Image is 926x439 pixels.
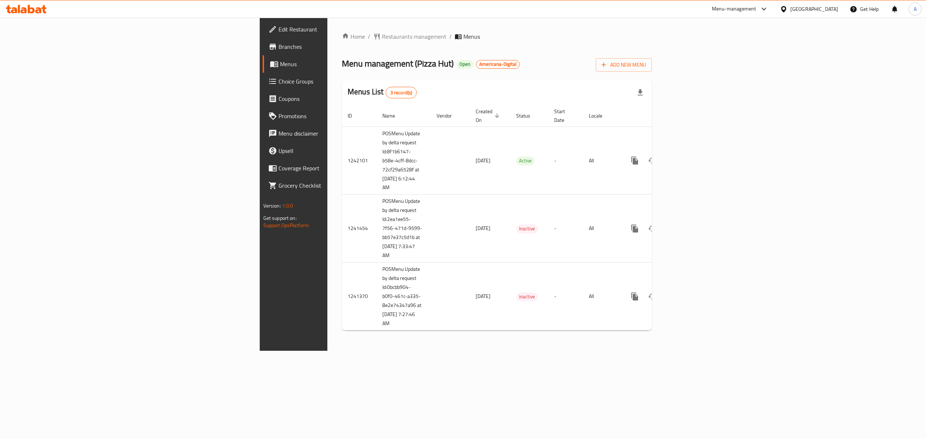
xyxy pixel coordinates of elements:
a: Coverage Report [263,159,415,177]
div: [GEOGRAPHIC_DATA] [790,5,838,13]
a: Coupons [263,90,415,107]
span: Menus [280,60,409,68]
span: Coupons [279,94,409,103]
span: [DATE] [476,156,490,165]
a: Upsell [263,142,415,159]
span: Add New Menu [602,60,646,69]
a: Grocery Checklist [263,177,415,194]
span: A [914,5,917,13]
span: Start Date [554,107,574,124]
a: Support.OpsPlatform [263,221,309,230]
span: Coverage Report [279,164,409,172]
span: Edit Restaurant [279,25,409,34]
table: enhanced table [342,105,701,331]
td: - [548,263,583,331]
span: Open [456,61,473,67]
span: [DATE] [476,223,490,233]
span: 3 record(s) [386,89,417,96]
span: Menus [463,32,480,41]
span: Inactive [516,293,538,301]
span: Upsell [279,146,409,155]
span: Americana-Digital [476,61,519,67]
a: Menu disclaimer [263,125,415,142]
button: Change Status [643,220,661,237]
a: Edit Restaurant [263,21,415,38]
span: Name [382,111,404,120]
div: Total records count [386,87,417,98]
span: 1.0.0 [282,201,293,210]
span: Menu disclaimer [279,129,409,138]
a: Promotions [263,107,415,125]
td: All [583,195,620,263]
div: Open [456,60,473,69]
a: Choice Groups [263,73,415,90]
span: Grocery Checklist [279,181,409,190]
span: Status [516,111,540,120]
span: Branches [279,42,409,51]
li: / [449,32,452,41]
button: more [626,220,643,237]
a: Branches [263,38,415,55]
button: Add New Menu [596,58,652,72]
nav: breadcrumb [342,32,652,41]
th: Actions [620,105,701,127]
h2: Menus List [348,86,417,98]
span: Created On [476,107,502,124]
button: more [626,288,643,305]
span: Promotions [279,112,409,120]
span: Inactive [516,225,538,233]
span: ID [348,111,361,120]
td: - [548,127,583,195]
span: Get support on: [263,213,297,223]
button: more [626,152,643,169]
span: Choice Groups [279,77,409,86]
div: Export file [632,84,649,101]
span: Active [516,157,535,165]
a: Menus [263,55,415,73]
span: Locale [589,111,612,120]
td: All [583,263,620,331]
td: All [583,127,620,195]
span: Version: [263,201,281,210]
button: Change Status [643,288,661,305]
div: Menu-management [712,5,756,13]
button: Change Status [643,152,661,169]
span: [DATE] [476,291,490,301]
span: Vendor [437,111,461,120]
td: - [548,195,583,263]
